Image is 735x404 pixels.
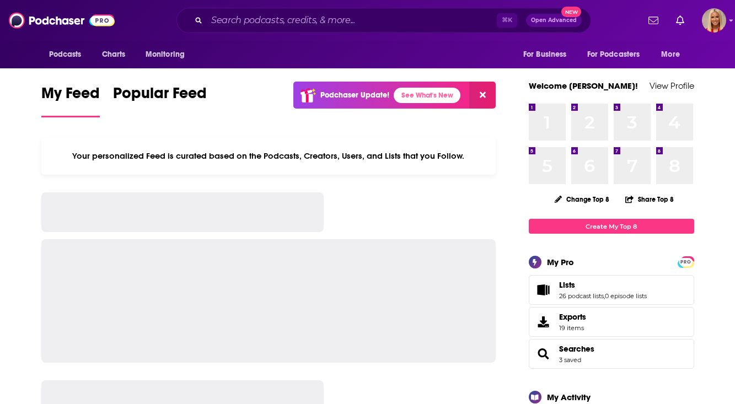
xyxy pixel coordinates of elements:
img: User Profile [702,8,726,33]
a: Lists [533,282,555,298]
span: 19 items [559,324,586,332]
span: Open Advanced [531,18,577,23]
span: Exports [559,312,586,322]
img: Podchaser - Follow, Share and Rate Podcasts [9,10,115,31]
a: Welcome [PERSON_NAME]! [529,80,638,91]
div: My Pro [547,257,574,267]
span: Searches [529,339,694,369]
div: Your personalized Feed is curated based on the Podcasts, Creators, Users, and Lists that you Follow. [41,137,496,175]
div: Search podcasts, credits, & more... [176,8,591,33]
span: Monitoring [146,47,185,62]
button: open menu [516,44,581,65]
button: open menu [653,44,694,65]
a: Exports [529,307,694,337]
input: Search podcasts, credits, & more... [207,12,497,29]
button: open menu [41,44,96,65]
span: Charts [102,47,126,62]
span: ⌘ K [497,13,517,28]
a: 26 podcast lists [559,292,604,300]
span: Exports [533,314,555,330]
a: Lists [559,280,647,290]
button: Change Top 8 [548,192,616,206]
span: More [661,47,680,62]
button: open menu [580,44,656,65]
div: My Activity [547,392,591,402]
a: Show notifications dropdown [672,11,689,30]
span: My Feed [41,84,100,109]
span: For Podcasters [587,47,640,62]
span: Podcasts [49,47,82,62]
button: Show profile menu [702,8,726,33]
a: Create My Top 8 [529,219,694,234]
span: Popular Feed [113,84,207,109]
a: Charts [95,44,132,65]
p: Podchaser Update! [320,90,389,100]
span: , [604,292,605,300]
a: 0 episode lists [605,292,647,300]
a: View Profile [650,80,694,91]
a: Show notifications dropdown [644,11,663,30]
a: PRO [679,257,693,266]
a: 3 saved [559,356,581,364]
span: Lists [559,280,575,290]
a: Searches [533,346,555,362]
button: Share Top 8 [625,188,674,210]
span: For Business [523,47,567,62]
a: Popular Feed [113,84,207,117]
button: Open AdvancedNew [526,14,582,27]
a: Searches [559,344,594,354]
a: My Feed [41,84,100,117]
span: Logged in as KymberleeBolden [702,8,726,33]
a: See What's New [394,88,460,103]
span: Lists [529,275,694,305]
button: open menu [138,44,199,65]
span: New [561,7,581,17]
